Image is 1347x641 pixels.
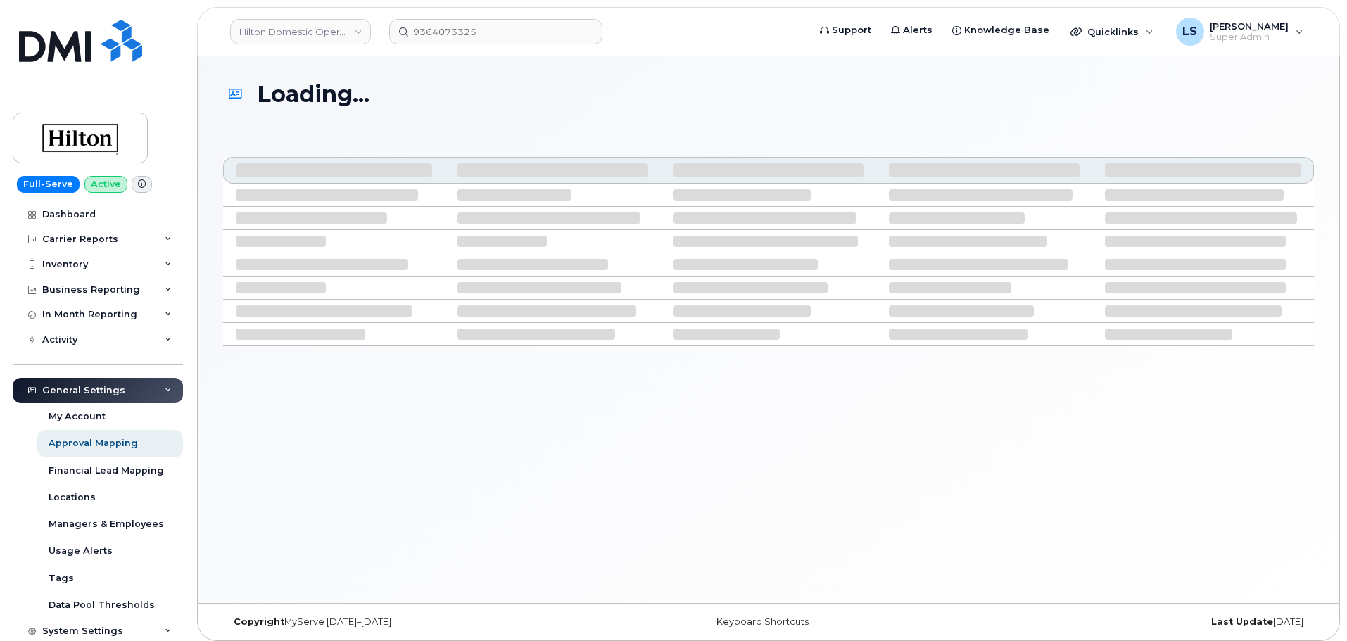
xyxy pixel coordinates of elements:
[1211,616,1273,627] strong: Last Update
[257,82,369,106] span: Loading...
[1286,580,1336,630] iframe: Messenger Launcher
[716,616,809,627] a: Keyboard Shortcuts
[950,616,1314,628] div: [DATE]
[223,616,587,628] div: MyServe [DATE]–[DATE]
[234,616,284,627] strong: Copyright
